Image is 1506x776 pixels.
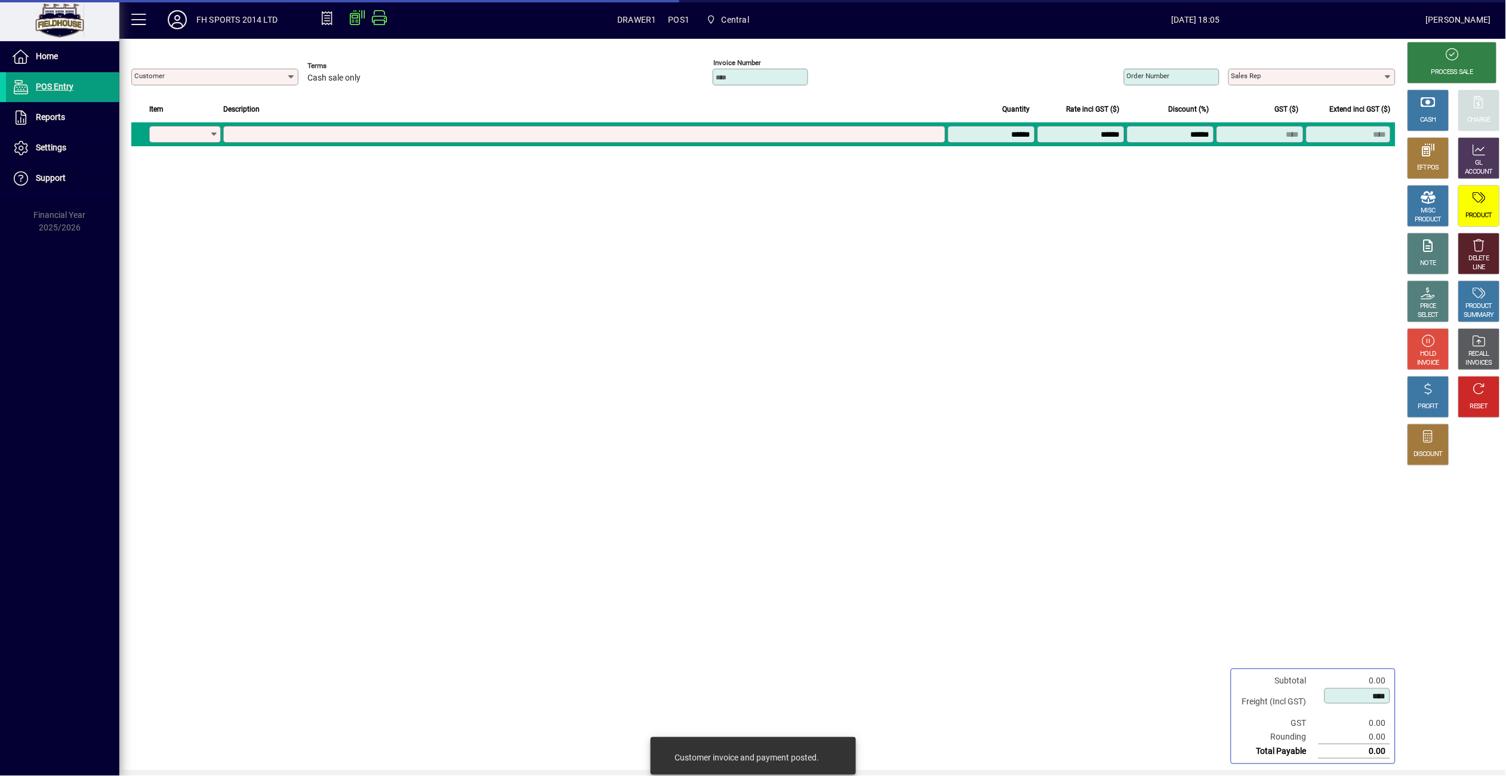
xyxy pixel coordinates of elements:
[1003,103,1030,116] span: Quantity
[1127,72,1170,80] mat-label: Order number
[701,9,754,30] span: Central
[36,51,58,61] span: Home
[196,10,278,29] div: FH SPORTS 2014 LTD
[36,82,73,91] span: POS Entry
[1236,716,1319,730] td: GST
[675,752,820,763] div: Customer invoice and payment posted.
[1469,254,1489,263] div: DELETE
[1169,103,1209,116] span: Discount (%)
[36,173,66,183] span: Support
[1418,311,1439,320] div: SELECT
[36,143,66,152] span: Settings
[1431,68,1473,77] div: PROCESS SALE
[1414,450,1443,459] div: DISCOUNT
[1421,259,1436,268] div: NOTE
[1236,744,1319,759] td: Total Payable
[158,9,196,30] button: Profile
[1466,359,1492,368] div: INVOICES
[1426,10,1491,29] div: [PERSON_NAME]
[722,10,749,29] span: Central
[1236,730,1319,744] td: Rounding
[1465,168,1493,177] div: ACCOUNT
[1067,103,1120,116] span: Rate incl GST ($)
[36,112,65,122] span: Reports
[6,133,119,163] a: Settings
[617,10,656,29] span: DRAWER1
[1236,688,1319,716] td: Freight (Incl GST)
[1319,730,1390,744] td: 0.00
[1417,359,1439,368] div: INVOICE
[1465,211,1492,220] div: PRODUCT
[1418,164,1440,173] div: EFTPOS
[6,42,119,72] a: Home
[713,58,761,67] mat-label: Invoice number
[1319,744,1390,759] td: 0.00
[1465,302,1492,311] div: PRODUCT
[307,73,361,83] span: Cash sale only
[966,10,1426,29] span: [DATE] 18:05
[1236,674,1319,688] td: Subtotal
[223,103,260,116] span: Description
[1275,103,1299,116] span: GST ($)
[669,10,690,29] span: POS1
[1473,263,1485,272] div: LINE
[1421,350,1436,359] div: HOLD
[6,103,119,133] a: Reports
[1464,311,1494,320] div: SUMMARY
[1415,215,1442,224] div: PRODUCT
[1469,350,1490,359] div: RECALL
[1476,159,1483,168] div: GL
[1468,116,1491,125] div: CHARGE
[307,62,379,70] span: Terms
[1421,302,1437,311] div: PRICE
[149,103,164,116] span: Item
[1319,716,1390,730] td: 0.00
[1421,207,1436,215] div: MISC
[1418,402,1439,411] div: PROFIT
[1319,674,1390,688] td: 0.00
[6,164,119,193] a: Support
[1330,103,1391,116] span: Extend incl GST ($)
[1421,116,1436,125] div: CASH
[134,72,165,80] mat-label: Customer
[1231,72,1261,80] mat-label: Sales rep
[1470,402,1488,411] div: RESET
